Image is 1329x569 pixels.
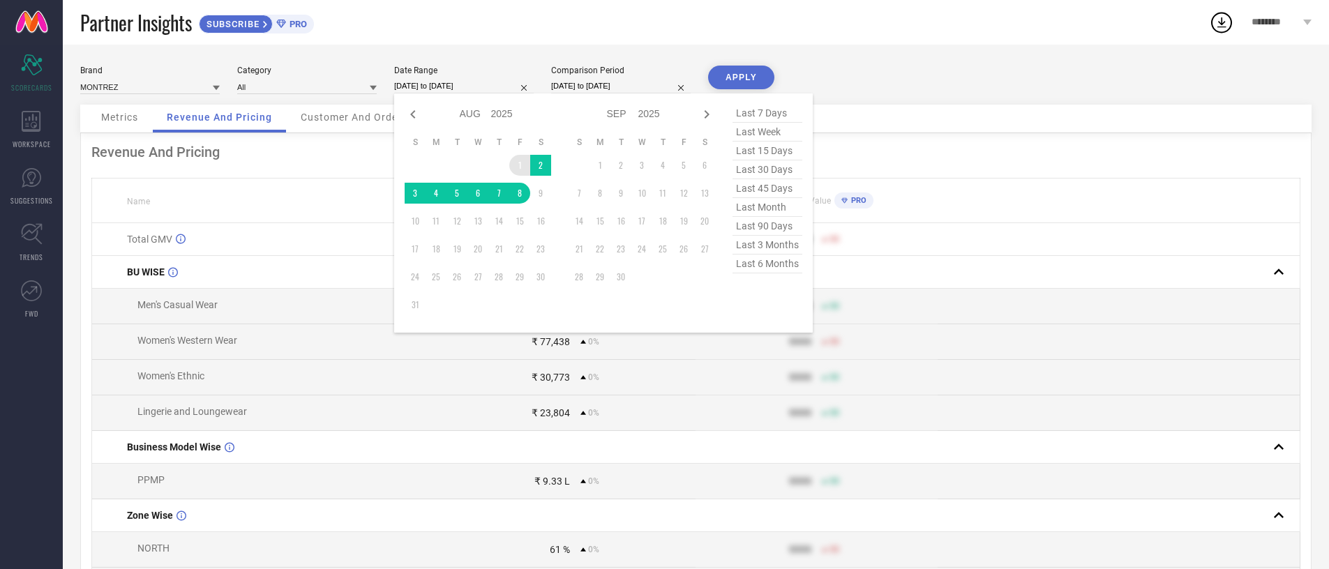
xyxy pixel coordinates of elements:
[394,79,534,93] input: Select date range
[829,476,839,486] span: 50
[694,155,715,176] td: Sat Sep 06 2025
[426,183,446,204] td: Mon Aug 04 2025
[80,8,192,37] span: Partner Insights
[610,155,631,176] td: Tue Sep 02 2025
[467,211,488,232] td: Wed Aug 13 2025
[426,238,446,259] td: Mon Aug 18 2025
[426,211,446,232] td: Mon Aug 11 2025
[91,144,1300,160] div: Revenue And Pricing
[550,544,570,555] div: 61 %
[569,137,590,148] th: Sunday
[610,137,631,148] th: Tuesday
[446,266,467,287] td: Tue Aug 26 2025
[488,211,509,232] td: Thu Aug 14 2025
[509,155,530,176] td: Fri Aug 01 2025
[588,337,599,347] span: 0%
[530,137,551,148] th: Saturday
[405,106,421,123] div: Previous month
[551,66,691,75] div: Comparison Period
[488,137,509,148] th: Thursday
[11,82,52,93] span: SCORECARDS
[588,545,599,554] span: 0%
[588,408,599,418] span: 0%
[301,112,407,123] span: Customer And Orders
[590,137,610,148] th: Monday
[673,155,694,176] td: Fri Sep 05 2025
[610,183,631,204] td: Tue Sep 09 2025
[488,183,509,204] td: Thu Aug 07 2025
[610,238,631,259] td: Tue Sep 23 2025
[137,299,218,310] span: Men's Casual Wear
[167,112,272,123] span: Revenue And Pricing
[694,137,715,148] th: Saturday
[137,406,247,417] span: Lingerie and Loungewear
[789,407,811,418] div: 9999
[588,372,599,382] span: 0%
[708,66,774,89] button: APPLY
[829,545,839,554] span: 50
[405,183,426,204] td: Sun Aug 03 2025
[829,234,839,244] span: 50
[673,183,694,204] td: Fri Sep 12 2025
[733,123,802,142] span: last week
[829,301,839,311] span: 50
[509,238,530,259] td: Fri Aug 22 2025
[789,476,811,487] div: 9999
[652,211,673,232] td: Thu Sep 18 2025
[530,211,551,232] td: Sat Aug 16 2025
[610,266,631,287] td: Tue Sep 30 2025
[733,179,802,198] span: last 45 days
[733,104,802,123] span: last 7 days
[426,137,446,148] th: Monday
[733,255,802,273] span: last 6 months
[534,476,570,487] div: ₹ 9.33 L
[405,211,426,232] td: Sun Aug 10 2025
[848,196,866,205] span: PRO
[588,476,599,486] span: 0%
[590,183,610,204] td: Mon Sep 08 2025
[530,238,551,259] td: Sat Aug 23 2025
[569,266,590,287] td: Sun Sep 28 2025
[569,183,590,204] td: Sun Sep 07 2025
[569,238,590,259] td: Sun Sep 21 2025
[530,183,551,204] td: Sat Aug 09 2025
[237,66,377,75] div: Category
[631,211,652,232] td: Wed Sep 17 2025
[137,543,170,554] span: NORTH
[652,155,673,176] td: Thu Sep 04 2025
[137,370,204,381] span: Women's Ethnic
[509,183,530,204] td: Fri Aug 08 2025
[101,112,138,123] span: Metrics
[127,441,221,453] span: Business Model Wise
[394,66,534,75] div: Date Range
[733,160,802,179] span: last 30 days
[405,238,426,259] td: Sun Aug 17 2025
[532,407,570,418] div: ₹ 23,804
[127,510,173,521] span: Zone Wise
[829,372,839,382] span: 50
[127,197,150,206] span: Name
[694,238,715,259] td: Sat Sep 27 2025
[789,336,811,347] div: 9999
[530,155,551,176] td: Sat Aug 02 2025
[509,266,530,287] td: Fri Aug 29 2025
[673,211,694,232] td: Fri Sep 19 2025
[405,294,426,315] td: Sun Aug 31 2025
[488,238,509,259] td: Thu Aug 21 2025
[20,252,43,262] span: TRENDS
[829,408,839,418] span: 50
[569,211,590,232] td: Sun Sep 14 2025
[590,266,610,287] td: Mon Sep 29 2025
[446,211,467,232] td: Tue Aug 12 2025
[590,238,610,259] td: Mon Sep 22 2025
[673,137,694,148] th: Friday
[488,266,509,287] td: Thu Aug 28 2025
[200,19,263,29] span: SUBSCRIBE
[733,217,802,236] span: last 90 days
[694,211,715,232] td: Sat Sep 20 2025
[405,266,426,287] td: Sun Aug 24 2025
[673,238,694,259] td: Fri Sep 26 2025
[199,11,314,33] a: SUBSCRIBEPRO
[25,308,38,319] span: FWD
[631,183,652,204] td: Wed Sep 10 2025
